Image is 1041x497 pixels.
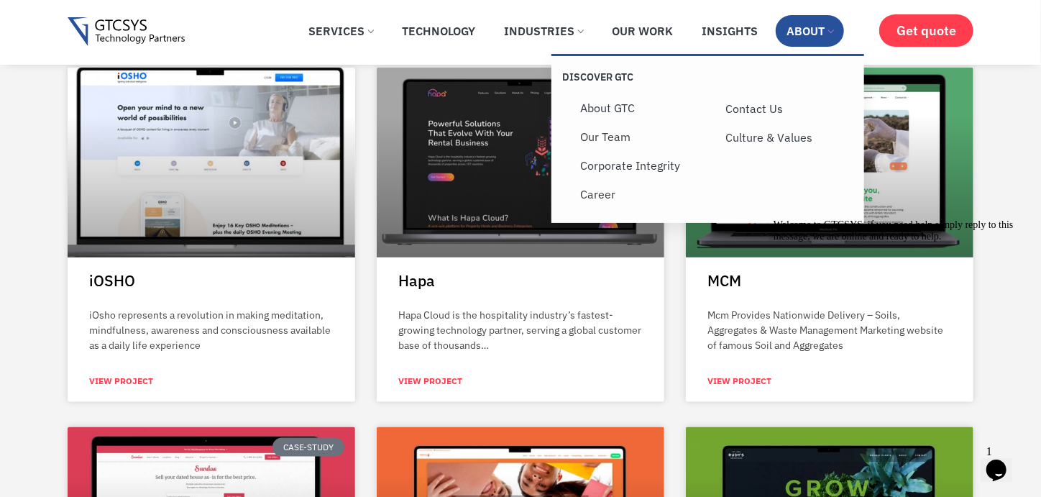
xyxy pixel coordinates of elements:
p: Mcm Provides Nationwide Delivery – Soils, Aggregates & Waste Management Marketing website of famo... [707,308,952,353]
a: Hapa [398,270,435,291]
p: Hapa Cloud is the hospitality industry’s fastest-growing technology partner, serving a global cus... [398,308,643,353]
a: Read more about MCM [707,375,771,388]
a: About GTC [569,94,715,122]
div: Case-Study [272,438,344,457]
p: Discover GTC [562,70,707,83]
a: iOSHO [89,270,135,291]
a: Insights [691,15,769,47]
a: Industries [493,15,594,47]
a: Services [298,15,384,47]
a: Read more about iOSHO [89,375,153,388]
a: Career [569,180,715,209]
a: Our Work [601,15,684,47]
a: MCM [707,270,741,291]
a: IOSHO [68,68,355,257]
span: Welcome to GTCSYS, if you need help simply reply to this message, we are online and ready to help. [6,6,246,28]
a: Culture & Values [715,123,861,152]
iframe: chat widget [768,214,1027,432]
div: Welcome to GTCSYS, if you need help simply reply to this message, we are online and ready to help. [6,6,265,29]
a: Our Team [569,122,715,151]
a: Technology [391,15,486,47]
a: Read more about Hapa [398,375,462,388]
p: iOsho represents a revolution in making meditation, mindfulness, awareness and consciousness avai... [89,308,334,353]
a: Get quote [879,14,973,47]
span: Get quote [896,23,956,38]
a: Contact Us [715,94,861,123]
a: About [776,15,844,47]
a: Corporate Integrity [569,151,715,180]
iframe: chat widget [981,439,1027,483]
img: Gtcsys logo [68,17,185,47]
